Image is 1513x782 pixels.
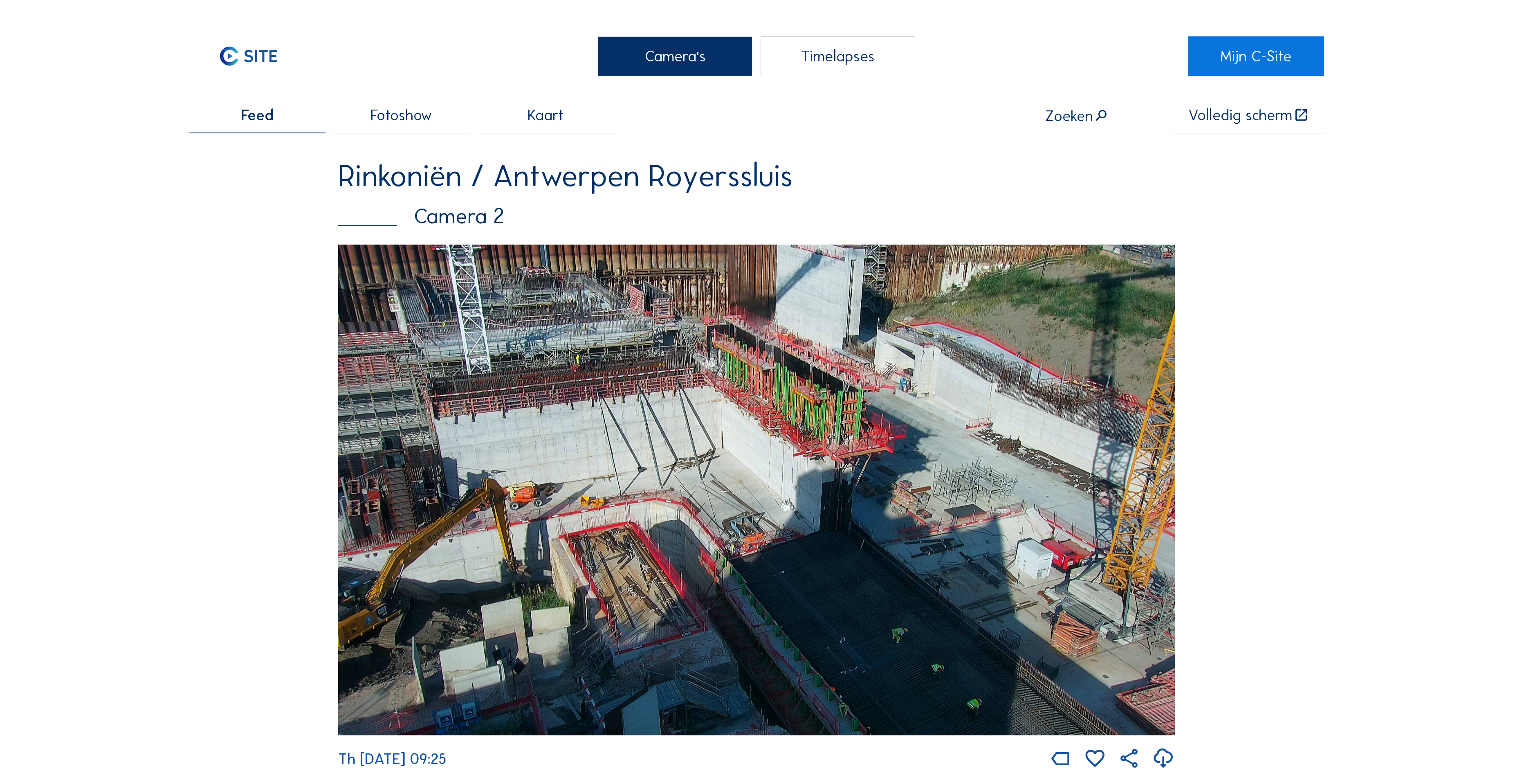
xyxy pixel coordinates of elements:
[189,36,325,76] a: C-SITE Logo
[1188,108,1292,123] div: Volledig scherm
[338,750,446,768] span: Th [DATE] 09:25
[1045,108,1108,124] div: Zoeken
[338,205,1175,227] div: Camera 2
[370,108,432,123] span: Fotoshow
[598,36,752,76] div: Camera's
[338,245,1175,735] img: Image
[528,108,564,123] span: Kaart
[338,161,1175,191] div: Rinkoniën / Antwerpen Royerssluis
[241,108,274,123] span: Feed
[1188,36,1324,76] a: Mijn C-Site
[189,36,308,76] img: C-SITE Logo
[761,36,915,76] div: Timelapses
